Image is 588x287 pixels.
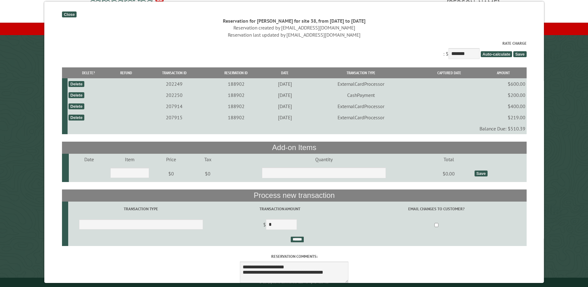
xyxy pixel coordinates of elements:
[62,189,526,201] th: Process new transaction
[143,112,206,123] td: 207915
[62,253,526,259] label: Reservation comments:
[192,154,223,165] td: Tax
[513,51,526,57] span: Save
[206,101,266,112] td: 188902
[62,40,526,46] label: Rate Charge
[474,171,487,176] div: Save
[259,280,329,284] small: © Campground Commander LLC. All rights reserved.
[347,206,525,212] label: Email changes to customer?
[480,89,526,101] td: $200.00
[424,165,473,182] td: $0.00
[143,89,206,101] td: 202250
[69,206,213,212] label: Transaction Type
[68,81,84,87] div: Delete
[418,67,480,78] th: Captured Date
[143,78,206,89] td: 202249
[480,112,526,123] td: $219.00
[143,101,206,112] td: 207914
[480,78,526,89] td: $600.00
[62,17,526,24] div: Reservation for [PERSON_NAME] for site 38, from [DATE] to [DATE]
[266,78,303,89] td: [DATE]
[480,67,526,78] th: Amount
[62,142,526,153] th: Add-on Items
[62,31,526,38] div: Reservation last updated by [EMAIL_ADDRESS][DOMAIN_NAME]
[303,67,418,78] th: Transaction Type
[67,67,109,78] th: Delete?
[303,112,418,123] td: ExternalCardProcessor
[266,112,303,123] td: [DATE]
[68,115,84,121] div: Delete
[480,51,512,57] span: Auto-calculate
[68,92,84,98] div: Delete
[266,67,303,78] th: Date
[214,216,346,234] td: $
[62,40,526,61] div: : $
[109,154,150,165] td: Item
[69,154,109,165] td: Date
[150,154,192,165] td: Price
[62,24,526,31] div: Reservation created by [EMAIL_ADDRESS][DOMAIN_NAME]
[480,101,526,112] td: $400.00
[67,123,526,134] td: Balance Due: $510.39
[266,89,303,101] td: [DATE]
[266,101,303,112] td: [DATE]
[206,112,266,123] td: 188902
[109,67,142,78] th: Refund
[206,89,266,101] td: 188902
[303,101,418,112] td: ExternalCardProcessor
[424,154,473,165] td: Total
[62,11,76,17] div: Close
[68,103,84,109] div: Delete
[143,67,206,78] th: Transaction ID
[206,67,266,78] th: Reservation ID
[303,89,418,101] td: CashPayment
[206,78,266,89] td: 188902
[192,165,223,182] td: $0
[303,78,418,89] td: ExternalCardProcessor
[150,165,192,182] td: $0
[214,206,345,212] label: Transaction Amount
[223,154,424,165] td: Quantity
